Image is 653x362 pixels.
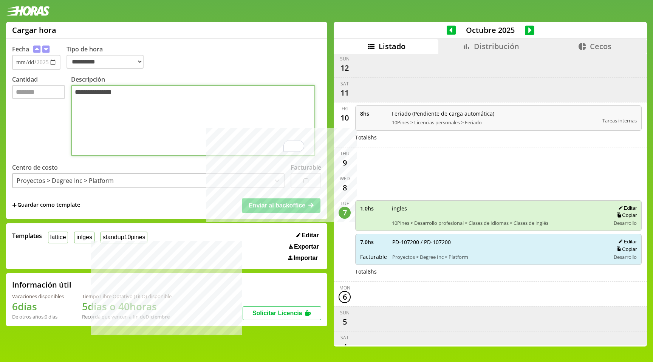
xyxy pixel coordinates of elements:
label: Fecha [12,45,29,53]
span: Templates [12,232,42,240]
div: Sun [340,56,350,62]
span: Tareas internas [602,117,637,124]
div: Mon [339,285,350,291]
div: Sat [340,80,349,87]
input: Cantidad [12,85,65,99]
div: 5 [339,316,351,328]
span: Enviar al backoffice [249,202,305,209]
span: Solicitar Licencia [252,310,302,316]
button: Exportar [286,243,321,251]
span: 7.0 hs [360,238,387,246]
h1: 6 días [12,300,64,313]
div: Tiempo Libre Optativo (TiLO) disponible [82,293,172,300]
b: Diciembre [145,313,170,320]
span: Octubre 2025 [456,25,525,35]
span: Editar [302,232,319,239]
div: 7 [339,207,351,219]
span: + [12,201,17,209]
span: Feriado (Pendiente de carga automática) [392,110,597,117]
span: Facturable [360,253,387,260]
div: Proyectos > Degree Inc > Platform [17,176,114,185]
span: Distribución [474,41,519,51]
span: Proyectos > Degree Inc > Platform [392,254,605,260]
div: 4 [339,341,351,353]
select: Tipo de hora [67,55,144,69]
div: Thu [340,150,350,157]
div: De otros años: 0 días [12,313,64,320]
h1: Cargar hora [12,25,56,35]
button: Copiar [614,212,637,218]
span: Listado [379,41,405,51]
div: 8 [339,182,351,194]
span: ingles [392,205,605,212]
span: Exportar [294,243,319,250]
span: Cecos [590,41,611,51]
div: 12 [339,62,351,74]
span: 10Pines > Licencias personales > Feriado [392,119,597,126]
button: standup10pines [101,232,148,243]
div: Total 8 hs [355,134,642,141]
span: 10Pines > Desarrollo profesional > Clases de Idiomas > Clases de inglés [392,220,605,226]
div: Recordá que vencen a fin de [82,313,172,320]
div: Vacaciones disponibles [12,293,64,300]
label: Descripción [71,75,321,158]
h1: 5 días o 40 horas [82,300,172,313]
button: Editar [616,205,637,211]
div: 9 [339,157,351,169]
label: Cantidad [12,75,71,158]
div: scrollable content [334,54,647,346]
button: Solicitar Licencia [243,306,321,320]
label: Centro de costo [12,163,58,172]
button: Editar [616,238,637,245]
div: Wed [340,175,350,182]
button: lattice [48,232,68,243]
div: 10 [339,112,351,124]
span: 1.0 hs [360,205,387,212]
div: Sun [340,309,350,316]
img: logotipo [6,6,50,16]
span: Desarrollo [614,254,637,260]
button: inlges [74,232,94,243]
button: Editar [294,232,321,239]
span: PD-107200 / PD-107200 [392,238,605,246]
label: Facturable [291,163,321,172]
div: Fri [342,105,348,112]
span: 8 hs [360,110,387,117]
label: Tipo de hora [67,45,150,70]
div: 6 [339,291,351,303]
div: 11 [339,87,351,99]
h2: Información útil [12,280,71,290]
textarea: To enrich screen reader interactions, please activate Accessibility in Grammarly extension settings [71,85,315,156]
span: +Guardar como template [12,201,80,209]
div: Sat [340,334,349,341]
span: Desarrollo [614,220,637,226]
div: Tue [340,200,349,207]
button: Enviar al backoffice [242,198,320,213]
button: Copiar [614,246,637,252]
span: Importar [294,255,318,261]
div: Total 8 hs [355,268,642,275]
